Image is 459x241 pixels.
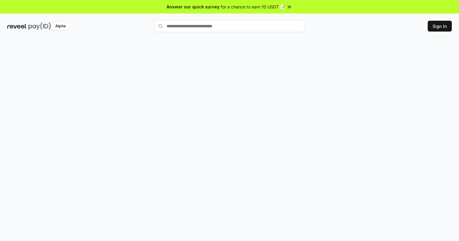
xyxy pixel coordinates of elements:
div: Alpha [52,23,69,30]
img: reveel_dark [7,23,27,30]
span: Answer our quick survey [167,4,220,10]
button: Sign In [428,21,452,32]
img: pay_id [29,23,51,30]
span: for a chance to earn 10 USDT 📝 [221,4,285,10]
